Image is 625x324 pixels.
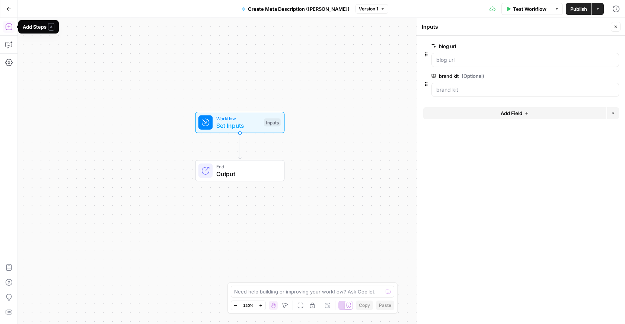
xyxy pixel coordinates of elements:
[422,23,609,31] div: Inputs
[501,3,551,15] button: Test Workflow
[431,72,577,80] label: brand kit
[513,5,546,13] span: Test Workflow
[216,163,277,170] span: End
[359,6,378,12] span: Version 1
[436,56,614,64] input: blog url
[356,301,373,310] button: Copy
[462,72,484,80] span: (Optional)
[216,115,261,122] span: Workflow
[171,112,309,133] div: WorkflowSet InputsInputs
[48,23,54,31] span: A
[570,5,587,13] span: Publish
[431,42,577,50] label: blog url
[216,121,261,130] span: Set Inputs
[376,301,394,310] button: Paste
[355,4,388,14] button: Version 1
[566,3,591,15] button: Publish
[237,3,354,15] button: Create Meta Description ([PERSON_NAME])
[23,23,54,31] div: Add Steps
[379,302,391,309] span: Paste
[243,302,253,308] span: 120%
[239,133,241,159] g: Edge from start to end
[436,86,614,93] input: brand kit
[264,118,280,127] div: Inputs
[501,109,522,117] span: Add Field
[171,160,309,182] div: EndOutput
[248,5,350,13] span: Create Meta Description ([PERSON_NAME])
[423,107,606,119] button: Add Field
[216,169,277,178] span: Output
[359,302,370,309] span: Copy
